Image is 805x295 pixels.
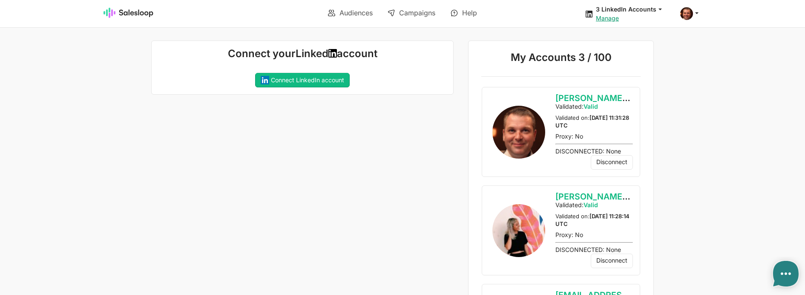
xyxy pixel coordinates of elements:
[255,73,350,87] a: Connect LinkedIn account
[555,231,633,239] p: Proxy: No
[591,254,633,268] a: Disconnect
[555,114,629,129] strong: [DATE] 11:31:28 UTC
[445,6,483,20] a: Help
[103,8,154,18] img: Salesloop
[555,133,633,140] p: Proxy: No
[555,191,770,202] span: [PERSON_NAME][EMAIL_ADDRESS][DOMAIN_NAME]
[481,51,641,67] p: My Accounts 3 / 100
[555,147,633,155] p: DISCONNECTED: None
[555,246,633,254] p: DISCONNECTED: None
[555,103,633,110] p: Validated:
[596,14,619,22] a: Manage
[382,6,441,20] a: Campaigns
[492,106,545,159] img: Profile Image
[596,5,670,13] button: 3 LinkedIn Accounts
[584,201,598,208] span: Valid
[555,201,633,209] p: Validated:
[555,213,630,227] small: Validated on:
[591,155,633,170] a: Disconnect
[158,48,446,60] h1: Connect your account
[322,6,379,20] a: Audiences
[555,213,630,227] strong: [DATE] 11:28:14 UTC
[584,103,598,110] span: Valid
[296,47,328,60] strong: Linked
[555,93,770,103] span: [PERSON_NAME][EMAIL_ADDRESS][DOMAIN_NAME]
[261,76,269,84] img: linkedin-square-logo.svg
[492,204,545,257] img: Profile Image
[555,114,629,129] small: Validated on:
